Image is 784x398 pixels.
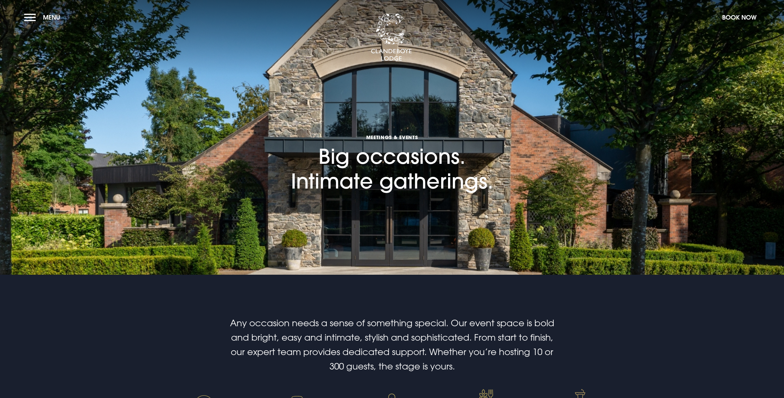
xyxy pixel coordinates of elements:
h1: Big occasions. Intimate gatherings. [291,85,493,193]
span: Menu [43,13,60,21]
span: Meetings & Events [291,134,493,140]
span: Any occasion needs a sense of something special. Our event space is bold and bright, easy and int... [230,318,554,372]
button: Book Now [719,10,760,25]
img: Clandeboye Lodge [371,13,412,61]
button: Menu [24,10,64,25]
